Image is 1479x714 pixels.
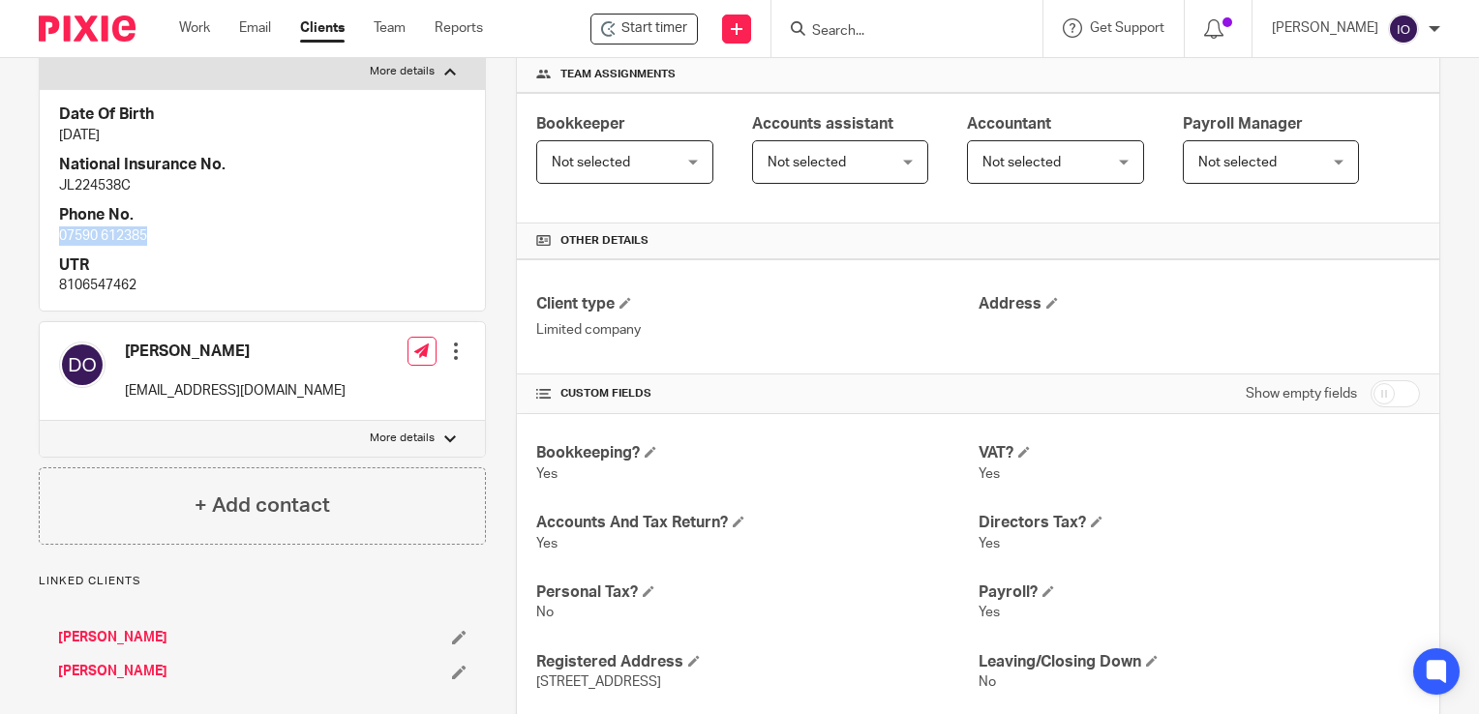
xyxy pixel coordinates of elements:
span: No [536,606,554,619]
h4: [PERSON_NAME] [125,342,346,362]
h4: Payroll? [979,582,1420,603]
span: Yes [979,537,1000,550]
span: Get Support [1090,21,1164,35]
span: Not selected [552,156,630,169]
span: [STREET_ADDRESS] [536,675,661,689]
h4: + Add contact [195,491,330,521]
h4: Phone No. [59,205,466,225]
p: Linked clients [39,574,486,589]
a: Reports [435,18,483,38]
a: Email [239,18,271,38]
p: [EMAIL_ADDRESS][DOMAIN_NAME] [125,381,346,401]
span: No [979,675,996,689]
p: 07590 612385 [59,226,466,246]
h4: Date Of Birth [59,104,466,125]
a: Work [179,18,210,38]
div: Yew Tree Landscapes & Tree Care Ltd - FFA [590,14,698,45]
span: Yes [536,537,558,550]
p: More details [370,64,435,79]
h4: Address [979,294,1420,314]
p: [PERSON_NAME] [1272,18,1378,38]
span: Start timer [621,18,687,39]
a: Team [374,18,406,38]
h4: CUSTOM FIELDS [536,386,978,402]
img: svg%3E [59,342,106,388]
p: More details [370,431,435,446]
h4: Client type [536,294,978,314]
img: Pixie [39,15,136,42]
span: Yes [536,467,558,481]
p: 8106547462 [59,276,466,295]
span: Payroll Manager [1183,116,1303,132]
span: Yes [979,606,1000,619]
label: Show empty fields [1246,384,1357,403]
a: Clients [300,18,345,38]
h4: Directors Tax? [979,513,1420,533]
h4: VAT? [979,443,1420,463]
h4: Bookkeeping? [536,443,978,463]
span: Not selected [768,156,846,169]
h4: UTR [59,255,466,276]
span: Bookkeeper [536,116,625,132]
p: JL224538C [59,176,466,195]
span: Yes [979,467,1000,481]
span: Accountant [967,116,1051,132]
span: Team assignments [560,67,676,82]
span: Other details [560,233,649,249]
p: Limited company [536,320,978,340]
h4: Accounts And Tax Return? [536,513,978,533]
span: Not selected [982,156,1061,169]
h4: Leaving/Closing Down [979,652,1420,672]
h4: Personal Tax? [536,582,978,603]
h4: National Insurance No. [59,155,466,175]
h4: Registered Address [536,652,978,672]
a: [PERSON_NAME] [58,628,167,647]
span: Accounts assistant [752,116,893,132]
a: [PERSON_NAME] [58,662,167,681]
input: Search [810,23,984,41]
p: [DATE] [59,126,466,145]
img: svg%3E [1388,14,1419,45]
span: Not selected [1198,156,1277,169]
